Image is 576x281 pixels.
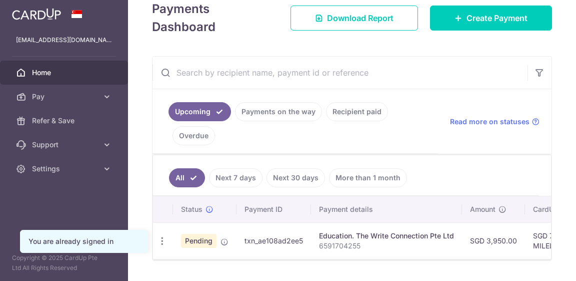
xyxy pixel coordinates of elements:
[152,57,527,89] input: Search by recipient name, payment id or reference
[181,204,202,214] span: Status
[181,234,216,248] span: Pending
[169,168,205,187] a: All
[28,236,139,246] div: You are already signed in
[235,102,322,121] a: Payments on the way
[466,12,527,24] span: Create Payment
[168,102,231,121] a: Upcoming
[172,126,215,145] a: Overdue
[327,12,393,24] span: Download Report
[450,117,529,127] span: Read more on statuses
[266,168,325,187] a: Next 30 days
[470,204,495,214] span: Amount
[236,196,311,222] th: Payment ID
[12,8,61,20] img: CardUp
[236,222,311,259] td: txn_ae108ad2ee5
[32,68,98,78] span: Home
[462,222,525,259] td: SGD 3,950.00
[32,164,98,174] span: Settings
[326,102,388,121] a: Recipient paid
[32,92,98,102] span: Pay
[450,117,539,127] a: Read more on statuses
[22,7,43,16] span: Help
[16,35,112,45] p: [EMAIL_ADDRESS][DOMAIN_NAME]
[311,196,462,222] th: Payment details
[209,168,262,187] a: Next 7 days
[430,6,552,31] a: Create Payment
[319,241,454,251] p: 6591704255
[32,116,98,126] span: Refer & Save
[290,6,418,31] a: Download Report
[319,231,454,241] div: Education. The Write Connection Pte Ltd
[533,204,571,214] span: CardUp fee
[329,168,407,187] a: More than 1 month
[32,140,98,150] span: Support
